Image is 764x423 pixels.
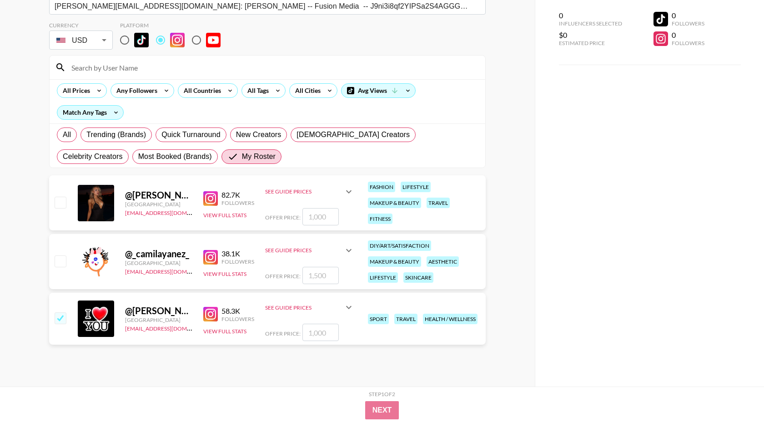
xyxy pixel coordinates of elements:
div: fitness [368,214,392,224]
div: [GEOGRAPHIC_DATA] [125,201,192,208]
span: My Roster [242,151,276,162]
div: USD [51,32,111,48]
img: Instagram [203,250,218,265]
div: fashion [368,182,395,192]
a: [EMAIL_ADDRESS][DOMAIN_NAME] [125,323,216,332]
div: Step 1 of 2 [369,391,395,398]
div: travel [394,314,417,324]
div: Followers [221,199,254,206]
div: 58.3K [221,306,254,316]
div: 0 [559,11,622,20]
input: 1,000 [302,208,339,225]
div: 0 [672,11,704,20]
button: View Full Stats [203,328,246,335]
span: Most Booked (Brands) [138,151,212,162]
div: Followers [672,40,704,46]
div: Match Any Tags [57,106,123,119]
div: Estimated Price [559,40,622,46]
a: [EMAIL_ADDRESS][DOMAIN_NAME] [125,266,216,275]
div: All Prices [57,84,92,97]
span: New Creators [236,129,281,140]
div: makeup & beauty [368,198,421,208]
div: See Guide Prices [265,296,354,318]
div: sport [368,314,389,324]
a: [EMAIL_ADDRESS][DOMAIN_NAME] [125,208,216,216]
div: All Cities [290,84,322,97]
img: TikTok [134,33,149,47]
div: See Guide Prices [265,247,343,254]
div: travel [427,198,450,208]
div: [GEOGRAPHIC_DATA] [125,316,192,323]
span: Offer Price: [265,273,301,280]
div: All Tags [242,84,271,97]
div: Platform [120,22,228,29]
img: Instagram [203,307,218,321]
div: $0 [559,31,622,40]
img: Instagram [203,191,218,206]
div: See Guide Prices [265,240,354,261]
input: 1,500 [302,267,339,284]
div: Avg Views [342,84,415,97]
img: Instagram [170,33,185,47]
span: [DEMOGRAPHIC_DATA] Creators [297,129,410,140]
span: Offer Price: [265,330,301,337]
span: All [63,129,71,140]
div: skincare [403,272,433,283]
div: See Guide Prices [265,181,354,203]
div: See Guide Prices [265,188,343,195]
div: Followers [221,258,254,265]
div: Influencers Selected [559,20,622,27]
div: 38.1K [221,249,254,258]
div: health / wellness [423,314,477,324]
span: Trending (Brands) [86,129,146,140]
div: 82.7K [221,190,254,199]
div: Currency [49,22,113,29]
button: View Full Stats [203,270,246,277]
div: Followers [221,316,254,322]
div: makeup & beauty [368,256,421,267]
button: Next [365,401,399,419]
div: Any Followers [111,84,159,97]
div: See Guide Prices [265,304,343,311]
div: aesthetic [427,256,459,267]
div: @ _camilayanez_ [125,248,192,260]
div: @ [PERSON_NAME].mtd [125,305,192,316]
div: 0 [672,31,704,40]
img: YouTube [206,33,221,47]
div: [GEOGRAPHIC_DATA] [125,260,192,266]
span: Quick Turnaround [161,129,221,140]
span: Celebrity Creators [63,151,123,162]
input: Search by User Name [66,60,480,75]
div: All Countries [178,84,223,97]
div: @ [PERSON_NAME].jelaca_ [125,189,192,201]
div: lifestyle [368,272,398,283]
div: diy/art/satisfaction [368,240,431,251]
div: Followers [672,20,704,27]
span: Offer Price: [265,214,301,221]
button: View Full Stats [203,212,246,219]
input: 1,000 [302,324,339,341]
div: lifestyle [401,182,431,192]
